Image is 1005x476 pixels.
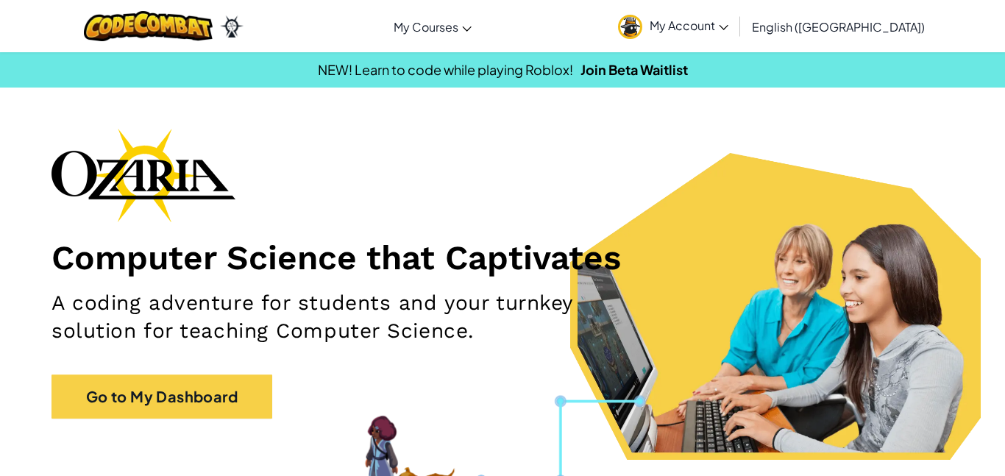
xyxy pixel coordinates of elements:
span: English ([GEOGRAPHIC_DATA]) [752,19,925,35]
a: Join Beta Waitlist [580,61,688,78]
img: CodeCombat logo [84,11,213,41]
img: Ozaria [220,15,244,38]
a: My Courses [386,7,479,46]
img: avatar [618,15,642,39]
h1: Computer Science that Captivates [52,237,953,278]
a: English ([GEOGRAPHIC_DATA]) [745,7,932,46]
h2: A coding adventure for students and your turnkey solution for teaching Computer Science. [52,289,656,345]
a: My Account [611,3,736,49]
span: My Courses [394,19,458,35]
span: My Account [650,18,728,33]
a: Go to My Dashboard [52,374,272,419]
span: NEW! Learn to code while playing Roblox! [318,61,573,78]
img: Ozaria branding logo [52,128,235,222]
